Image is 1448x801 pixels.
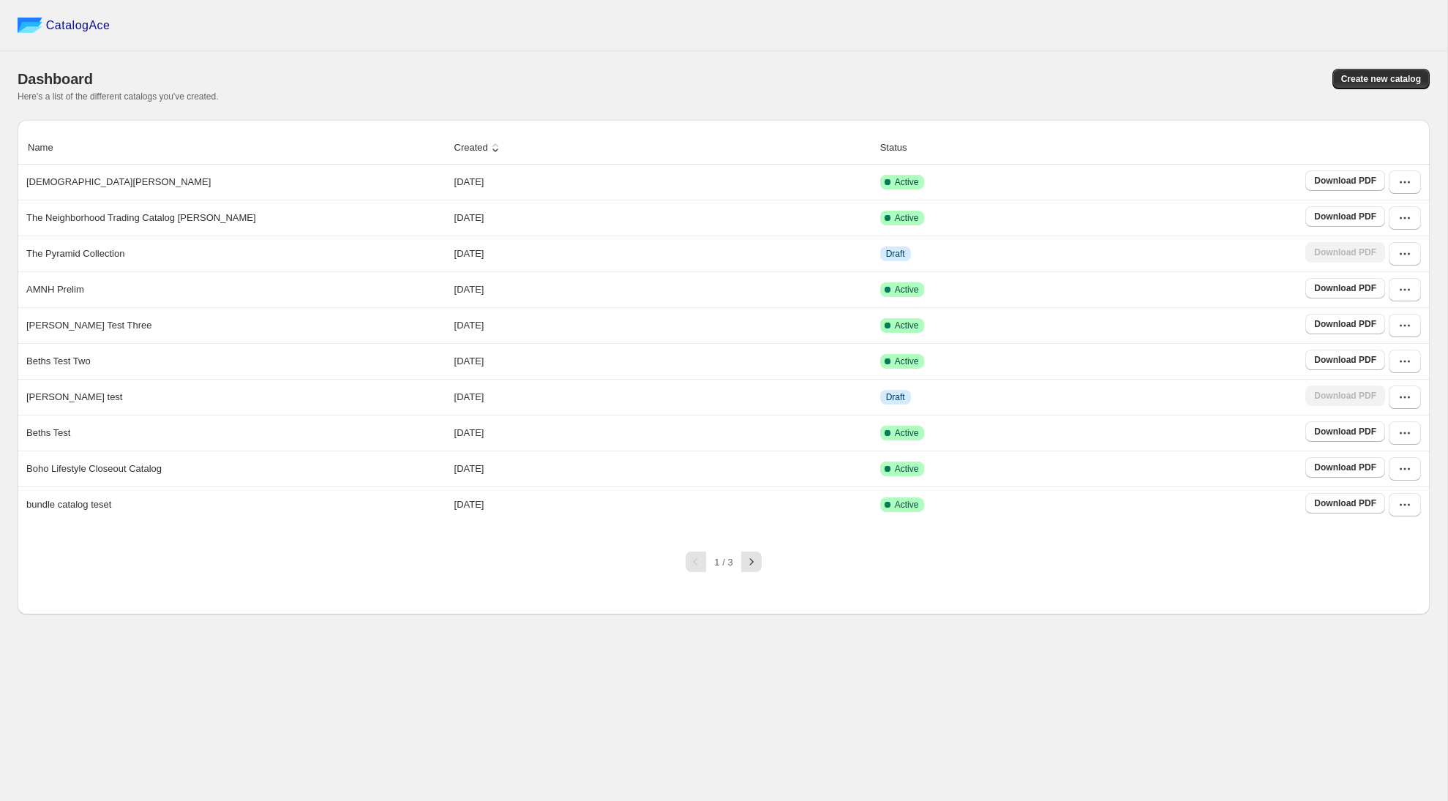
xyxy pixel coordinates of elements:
[450,415,876,451] td: [DATE]
[1305,457,1385,478] a: Download PDF
[1305,493,1385,514] a: Download PDF
[450,200,876,236] td: [DATE]
[26,462,162,476] p: Boho Lifestyle Closeout Catalog
[895,284,919,296] span: Active
[1314,211,1376,222] span: Download PDF
[26,134,70,162] button: Name
[450,451,876,486] td: [DATE]
[26,318,151,333] p: [PERSON_NAME] Test Three
[26,282,84,297] p: AMNH Prelim
[1305,206,1385,227] a: Download PDF
[878,134,924,162] button: Status
[26,354,91,369] p: Beths Test Two
[886,248,905,260] span: Draft
[450,307,876,343] td: [DATE]
[450,165,876,200] td: [DATE]
[26,175,211,189] p: [DEMOGRAPHIC_DATA][PERSON_NAME]
[1341,73,1421,85] span: Create new catalog
[1332,69,1430,89] button: Create new catalog
[895,499,919,511] span: Active
[1314,462,1376,473] span: Download PDF
[450,343,876,379] td: [DATE]
[1314,282,1376,294] span: Download PDF
[1314,318,1376,330] span: Download PDF
[714,557,732,568] span: 1 / 3
[1314,497,1376,509] span: Download PDF
[26,211,256,225] p: The Neighborhood Trading Catalog [PERSON_NAME]
[1305,170,1385,191] a: Download PDF
[1314,354,1376,366] span: Download PDF
[26,426,70,440] p: Beths Test
[1305,314,1385,334] a: Download PDF
[450,236,876,271] td: [DATE]
[26,497,111,512] p: bundle catalog teset
[895,212,919,224] span: Active
[46,18,110,33] span: CatalogAce
[895,463,919,475] span: Active
[18,91,219,102] span: Here's a list of the different catalogs you've created.
[26,247,124,261] p: The Pyramid Collection
[895,356,919,367] span: Active
[895,427,919,439] span: Active
[18,71,93,87] span: Dashboard
[1314,426,1376,437] span: Download PDF
[452,134,505,162] button: Created
[450,271,876,307] td: [DATE]
[1305,350,1385,370] a: Download PDF
[886,391,905,403] span: Draft
[450,486,876,522] td: [DATE]
[895,176,919,188] span: Active
[26,390,122,405] p: [PERSON_NAME] test
[450,379,876,415] td: [DATE]
[1314,175,1376,187] span: Download PDF
[18,18,42,33] img: catalog ace
[895,320,919,331] span: Active
[1305,278,1385,298] a: Download PDF
[1305,421,1385,442] a: Download PDF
